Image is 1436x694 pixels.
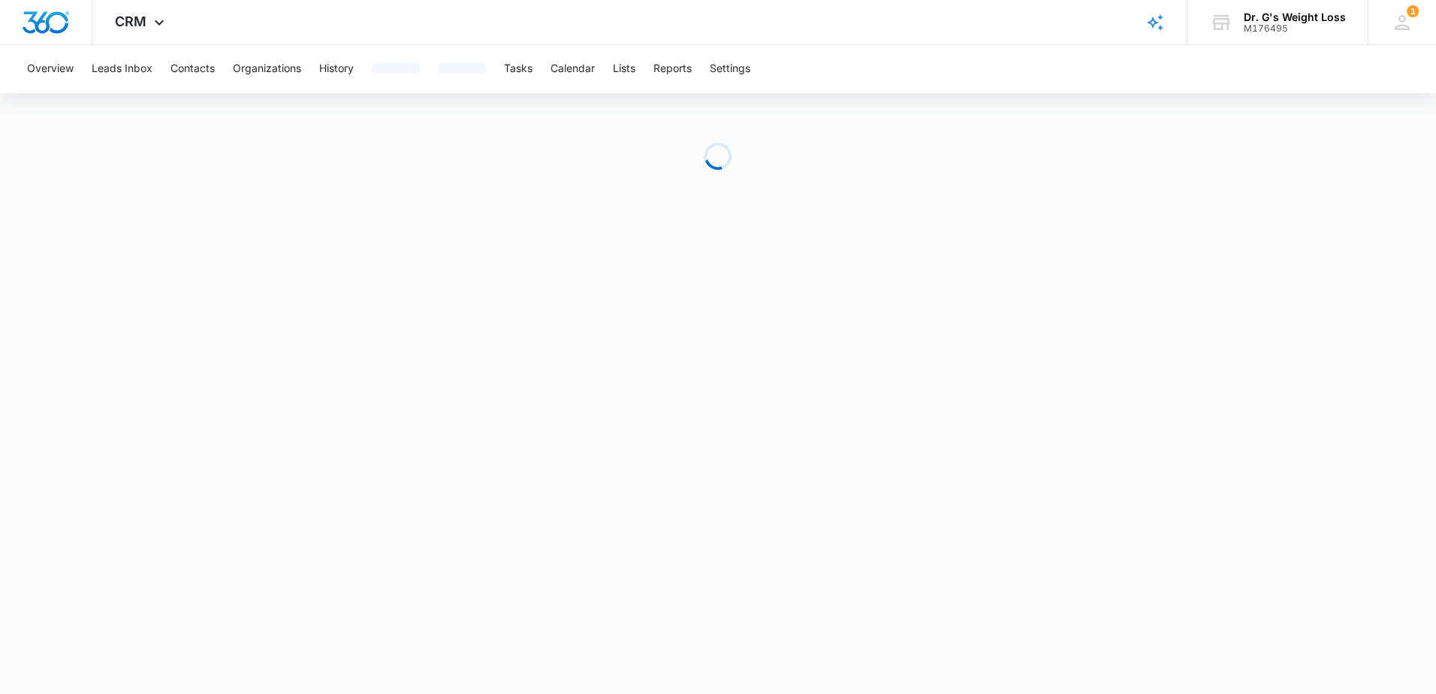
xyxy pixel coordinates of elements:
[115,14,146,29] span: CRM
[170,45,215,93] button: Contacts
[613,45,635,93] button: Lists
[1407,5,1419,17] span: 1
[551,45,595,93] button: Calendar
[1244,11,1346,23] div: account name
[1244,23,1346,34] div: account id
[319,45,354,93] button: History
[233,45,301,93] button: Organizations
[27,45,74,93] button: Overview
[653,45,692,93] button: Reports
[92,45,152,93] button: Leads Inbox
[1407,5,1419,17] div: notifications count
[504,45,532,93] button: Tasks
[710,45,750,93] button: Settings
